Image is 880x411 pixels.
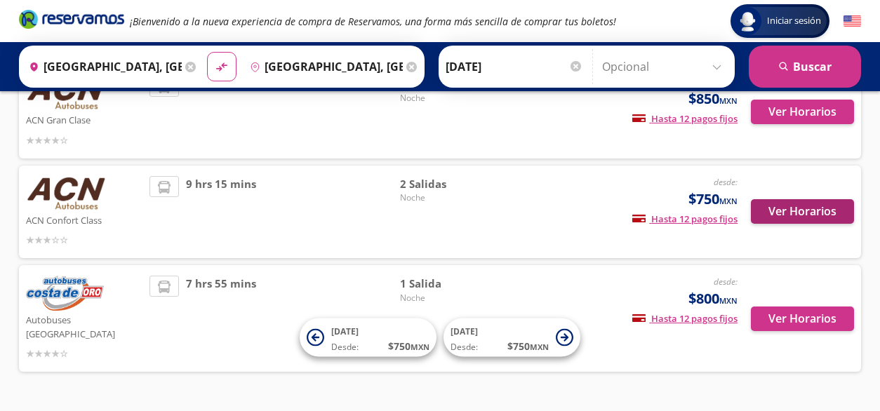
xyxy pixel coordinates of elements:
[331,325,359,337] span: [DATE]
[688,288,738,309] span: $800
[400,176,498,192] span: 2 Salidas
[844,13,861,30] button: English
[26,211,142,228] p: ACN Confort Class
[719,295,738,306] small: MXN
[130,15,616,28] em: ¡Bienvenido a la nueva experiencia de compra de Reservamos, una forma más sencilla de comprar tus...
[507,339,549,353] span: $ 750
[451,325,478,337] span: [DATE]
[719,95,738,106] small: MXN
[400,92,498,105] span: Noche
[530,342,549,352] small: MXN
[632,312,738,325] span: Hasta 12 pagos fijos
[444,318,580,357] button: [DATE]Desde:$750MXN
[688,189,738,210] span: $750
[388,339,429,353] span: $ 750
[186,76,225,148] span: 8 horas
[19,8,124,29] i: Brand Logo
[688,88,738,109] span: $850
[751,199,854,224] button: Ver Horarios
[26,276,104,311] img: Autobuses Costa de Oro
[446,49,583,84] input: Elegir Fecha
[411,342,429,352] small: MXN
[26,176,106,211] img: ACN Confort Class
[400,292,498,304] span: Noche
[602,49,728,84] input: Opcional
[761,14,827,28] span: Iniciar sesión
[749,46,861,88] button: Buscar
[26,311,142,341] p: Autobuses [GEOGRAPHIC_DATA]
[23,49,182,84] input: Buscar Origen
[26,76,106,111] img: ACN Gran Clase
[331,341,359,353] span: Desde:
[751,100,854,124] button: Ver Horarios
[632,112,738,125] span: Hasta 12 pagos fijos
[300,318,436,357] button: [DATE]Desde:$750MXN
[26,111,142,128] p: ACN Gran Clase
[632,213,738,225] span: Hasta 12 pagos fijos
[714,176,738,188] em: desde:
[714,276,738,288] em: desde:
[244,49,403,84] input: Buscar Destino
[451,341,478,353] span: Desde:
[186,276,256,361] span: 7 hrs 55 mins
[751,306,854,331] button: Ver Horarios
[400,276,498,292] span: 1 Salida
[719,196,738,206] small: MXN
[186,176,256,248] span: 9 hrs 15 mins
[19,8,124,34] a: Brand Logo
[400,191,498,204] span: Noche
